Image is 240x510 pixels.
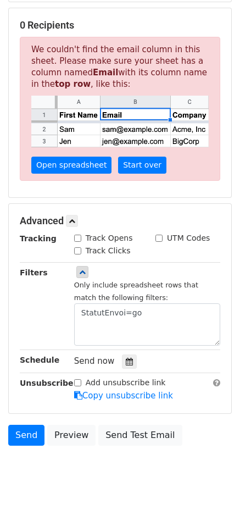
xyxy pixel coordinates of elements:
label: Add unsubscribe link [86,377,166,389]
a: Send Test Email [98,425,182,446]
h5: 0 Recipients [20,19,220,31]
div: Widget de chat [185,457,240,510]
strong: Filters [20,268,48,277]
label: Track Opens [86,232,133,244]
h5: Advanced [20,215,220,227]
strong: Email [93,68,118,77]
a: Preview [47,425,96,446]
small: Only include spreadsheet rows that match the following filters: [74,281,198,302]
iframe: Chat Widget [185,457,240,510]
strong: Schedule [20,356,59,364]
a: Copy unsubscribe link [74,391,173,401]
a: Open spreadsheet [31,157,111,174]
label: Track Clicks [86,245,131,257]
img: google_sheets_email_column-fe0440d1484b1afe603fdd0efe349d91248b687ca341fa437c667602712cb9b1.png [31,96,209,147]
strong: Unsubscribe [20,379,74,387]
label: UTM Codes [167,232,210,244]
p: We couldn't find the email column in this sheet. Please make sure your sheet has a column named w... [20,37,220,181]
a: Start over [118,157,166,174]
a: Send [8,425,44,446]
strong: top row [55,79,91,89]
strong: Tracking [20,234,57,243]
span: Send now [74,356,115,366]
